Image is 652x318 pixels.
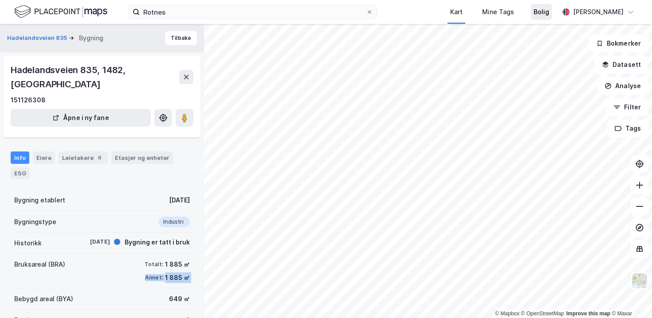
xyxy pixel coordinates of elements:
div: Totalt: [145,261,163,268]
button: Hadelandsveien 835 [7,34,69,43]
div: Bruksareal (BRA) [14,259,65,270]
a: Mapbox [495,310,519,317]
div: Kart [450,7,463,17]
button: Tags [607,120,648,137]
button: Bokmerker [589,35,648,52]
div: Bygning [79,33,103,43]
div: Bygning etablert [14,195,65,206]
button: Åpne i ny fane [11,109,151,127]
button: Datasett [594,56,648,74]
div: [PERSON_NAME] [573,7,624,17]
div: 151126308 [11,95,46,105]
div: [DATE] [75,238,110,246]
div: 1 885 ㎡ [165,272,190,283]
div: Annet: [145,274,163,281]
div: Bygningstype [14,217,56,227]
img: Z [631,272,648,289]
div: Mine Tags [482,7,514,17]
button: Tilbake [165,31,197,45]
div: Hadelandsveien 835, 1482, [GEOGRAPHIC_DATA] [11,63,179,91]
div: 6 [95,153,104,162]
div: 649 ㎡ [169,294,190,304]
button: Filter [606,98,648,116]
iframe: Chat Widget [608,275,652,318]
div: Etasjer og enheter [115,154,169,162]
div: 1 885 ㎡ [165,259,190,270]
div: ESG [11,167,30,179]
div: Leietakere [59,151,108,164]
div: Historikk [14,238,42,248]
img: logo.f888ab2527a4732fd821a326f86c7f29.svg [14,4,107,19]
div: Eiere [33,151,55,164]
div: Bolig [534,7,549,17]
input: Søk på adresse, matrikkel, gårdeiere, leietakere eller personer [140,5,366,19]
div: Bygning er tatt i bruk [125,237,190,248]
div: Info [11,151,29,164]
a: OpenStreetMap [521,310,564,317]
a: Improve this map [566,310,610,317]
div: Kontrollprogram for chat [608,275,652,318]
button: Analyse [597,77,648,95]
div: [DATE] [169,195,190,206]
div: Bebygd areal (BYA) [14,294,73,304]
